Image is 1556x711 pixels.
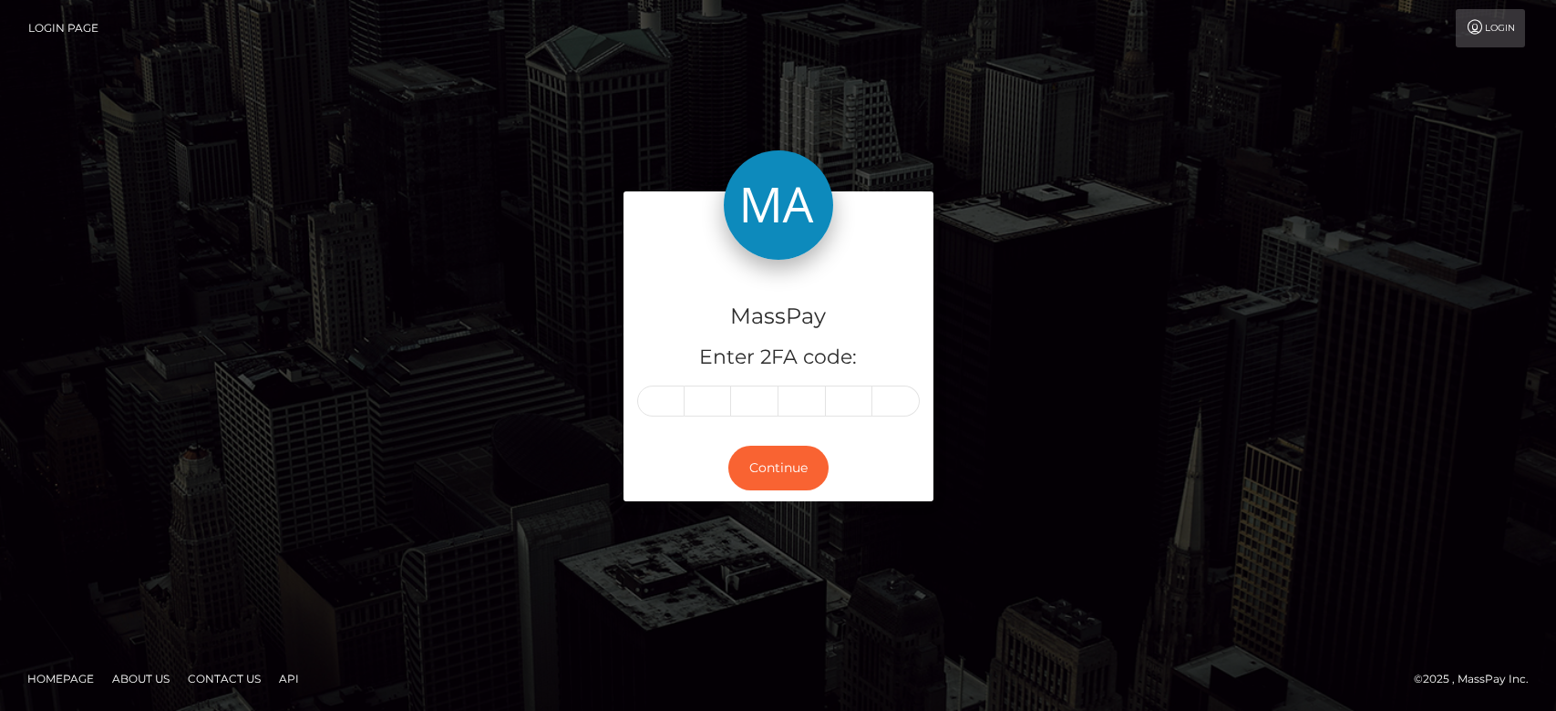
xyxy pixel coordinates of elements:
[1456,9,1525,47] a: Login
[637,344,920,372] h5: Enter 2FA code:
[20,665,101,693] a: Homepage
[637,301,920,333] h4: MassPay
[724,150,833,260] img: MassPay
[105,665,177,693] a: About Us
[28,9,98,47] a: Login Page
[1414,669,1542,689] div: © 2025 , MassPay Inc.
[272,665,306,693] a: API
[180,665,268,693] a: Contact Us
[728,446,829,490] button: Continue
